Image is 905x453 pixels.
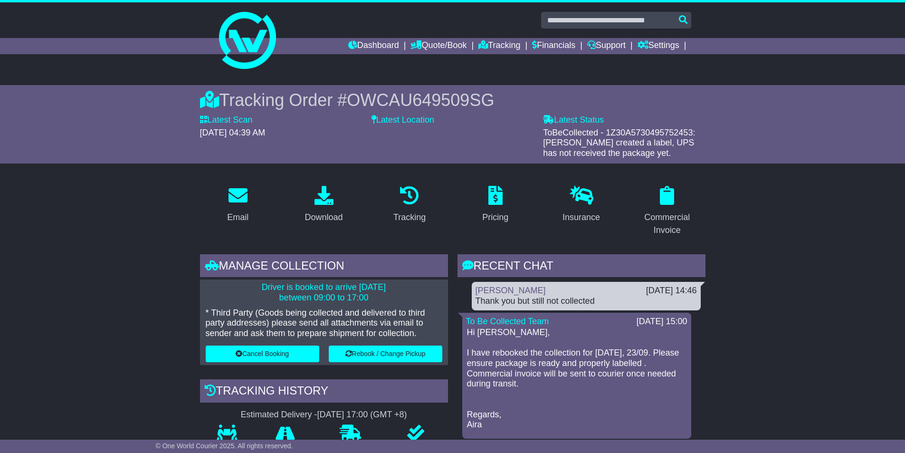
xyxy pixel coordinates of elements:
[387,183,432,227] a: Tracking
[532,38,575,54] a: Financials
[543,128,695,158] span: ToBeCollected - 1Z30A5730495752453: [PERSON_NAME] created a label, UPS has not received the packa...
[410,38,467,54] a: Quote/Book
[305,211,343,224] div: Download
[200,379,448,405] div: Tracking history
[476,286,546,295] a: [PERSON_NAME]
[646,286,697,296] div: [DATE] 14:46
[478,38,520,54] a: Tracking
[200,90,705,110] div: Tracking Order #
[200,410,448,420] div: Estimated Delivery -
[476,296,697,307] div: Thank you but still not collected
[200,254,448,280] div: Manage collection
[635,211,699,237] div: Commercial Invoice
[457,254,705,280] div: RECENT CHAT
[200,115,253,125] label: Latest Scan
[587,38,626,54] a: Support
[638,38,679,54] a: Settings
[629,183,705,240] a: Commercial Invoice
[556,183,606,227] a: Insurance
[348,38,399,54] a: Dashboard
[317,410,407,420] div: [DATE] 17:00 (GMT +8)
[329,346,442,362] button: Rebook / Change Pickup
[347,90,494,110] span: OWCAU649509SG
[200,128,266,137] span: [DATE] 04:39 AM
[467,328,686,430] p: Hi [PERSON_NAME], I have rebooked the collection for [DATE], 23/09. Please ensure package is read...
[562,211,600,224] div: Insurance
[156,442,293,450] span: © One World Courier 2025. All rights reserved.
[298,183,349,227] a: Download
[206,282,442,303] p: Driver is booked to arrive [DATE] between 09:00 to 17:00
[206,308,442,339] p: * Third Party (Goods being collected and delivered to third party addresses) please send all atta...
[221,183,255,227] a: Email
[637,317,687,327] div: [DATE] 15:00
[372,115,434,125] label: Latest Location
[543,115,604,125] label: Latest Status
[476,183,514,227] a: Pricing
[482,211,508,224] div: Pricing
[206,346,319,362] button: Cancel Booking
[466,317,549,326] a: To Be Collected Team
[393,211,426,224] div: Tracking
[227,211,248,224] div: Email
